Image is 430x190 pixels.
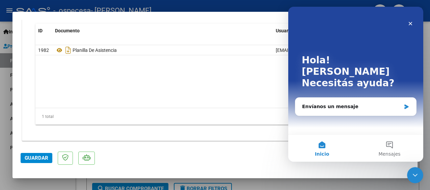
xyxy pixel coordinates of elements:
iframe: Intercom live chat [407,167,423,183]
span: Planilla De Asistencia [55,47,117,53]
span: [EMAIL_ADDRESS][DOMAIN_NAME] - [PERSON_NAME] [276,47,390,53]
span: Documento [55,28,80,33]
datatable-header-cell: ID [35,24,52,38]
div: 1 total [35,108,395,125]
iframe: Intercom live chat [288,7,423,162]
span: Guardar [25,155,48,161]
datatable-header-cell: Usuario [273,24,317,38]
span: ID [38,28,43,33]
i: Descargar documento [64,45,73,56]
datatable-header-cell: Documento [52,24,273,38]
span: 1982 [38,47,49,53]
div: DOCUMENTACIÓN RESPALDATORIA [22,3,408,140]
button: Guardar [21,153,52,163]
span: Usuario [276,28,292,33]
